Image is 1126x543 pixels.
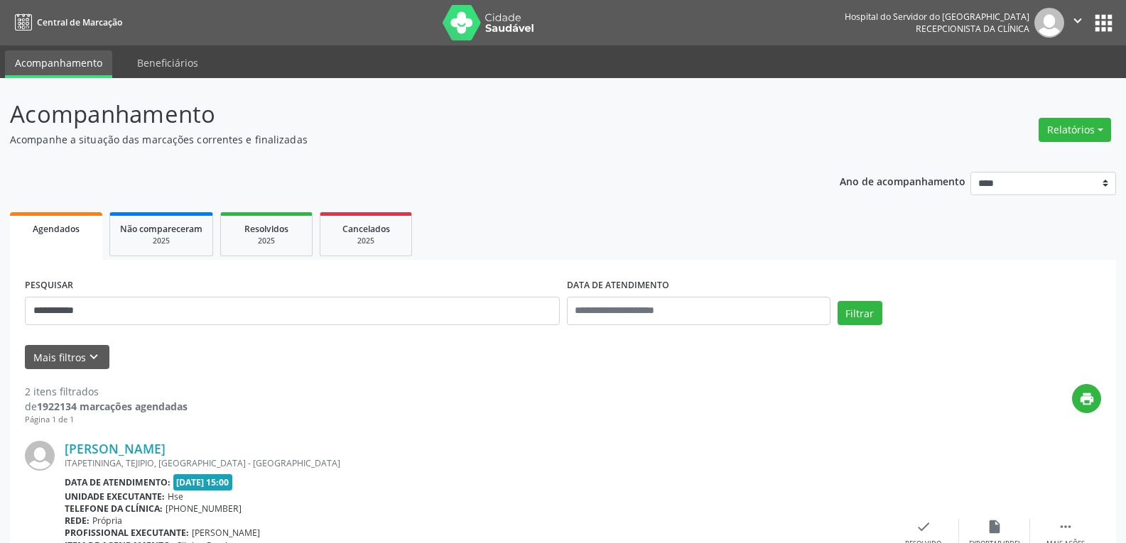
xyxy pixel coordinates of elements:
i: print [1079,391,1095,407]
span: [PHONE_NUMBER] [166,503,242,515]
div: ITAPETININGA, TEJIPIO, [GEOGRAPHIC_DATA] - [GEOGRAPHIC_DATA] [65,457,888,469]
i: insert_drive_file [987,519,1002,534]
button:  [1064,8,1091,38]
p: Acompanhe a situação das marcações correntes e finalizadas [10,132,784,147]
b: Telefone da clínica: [65,503,163,515]
span: Cancelados [342,223,390,235]
p: Acompanhamento [10,97,784,132]
b: Unidade executante: [65,490,165,503]
label: DATA DE ATENDIMENTO [567,275,669,297]
b: Rede: [65,515,90,527]
label: PESQUISAR [25,275,73,297]
span: [DATE] 15:00 [173,474,233,490]
i: check [916,519,931,534]
img: img [25,441,55,471]
strong: 1922134 marcações agendadas [37,400,188,413]
a: Acompanhamento [5,50,112,78]
div: de [25,399,188,414]
a: Central de Marcação [10,11,122,34]
div: 2 itens filtrados [25,384,188,399]
button: print [1072,384,1101,413]
div: Página 1 de 1 [25,414,188,426]
span: Própria [92,515,122,527]
img: img [1034,8,1064,38]
p: Ano de acompanhamento [840,172,965,190]
span: [PERSON_NAME] [192,527,260,539]
button: Relatórios [1039,118,1111,142]
span: Central de Marcação [37,16,122,28]
i: keyboard_arrow_down [86,349,102,365]
div: 2025 [120,236,202,246]
button: Mais filtroskeyboard_arrow_down [25,345,109,370]
i:  [1058,519,1073,534]
a: [PERSON_NAME] [65,441,166,456]
button: Filtrar [838,301,882,325]
span: Não compareceram [120,223,202,235]
span: Agendados [33,223,80,235]
button: apps [1091,11,1116,35]
div: Hospital do Servidor do [GEOGRAPHIC_DATA] [845,11,1029,23]
span: Recepcionista da clínica [916,23,1029,35]
div: 2025 [231,236,302,246]
span: Resolvidos [244,223,288,235]
span: Hse [168,490,183,503]
i:  [1070,13,1086,28]
a: Beneficiários [127,50,208,75]
b: Profissional executante: [65,527,189,539]
div: 2025 [330,236,401,246]
b: Data de atendimento: [65,476,170,488]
